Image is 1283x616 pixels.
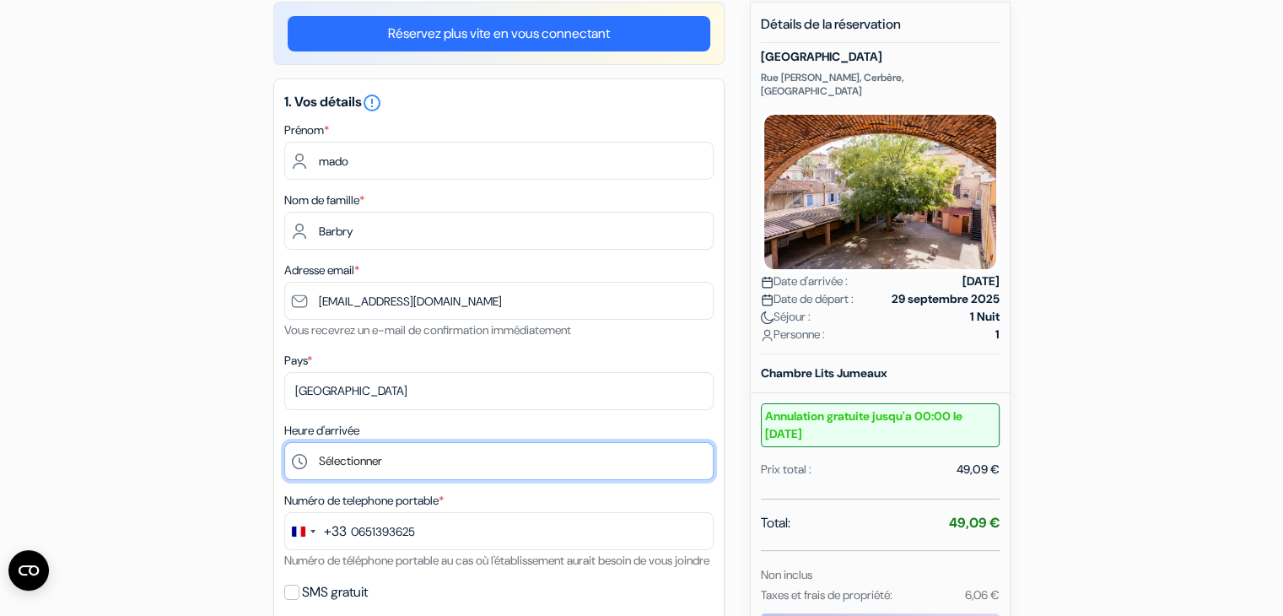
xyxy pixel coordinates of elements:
h5: Détails de la réservation [761,16,1000,43]
span: Personne : [761,326,825,343]
b: Chambre Lits Jumeaux [761,365,887,381]
span: Date de départ : [761,290,854,308]
img: moon.svg [761,311,774,324]
strong: 1 [995,326,1000,343]
h5: [GEOGRAPHIC_DATA] [761,50,1000,64]
input: 6 12 34 56 78 [284,512,714,550]
label: Adresse email [284,262,359,279]
span: Date d'arrivée : [761,273,848,290]
strong: 1 Nuit [970,308,1000,326]
input: Entrer adresse e-mail [284,282,714,320]
img: user_icon.svg [761,329,774,342]
label: SMS gratuit [302,581,368,604]
label: Heure d'arrivée [284,422,359,440]
input: Entrez votre prénom [284,142,714,180]
span: Séjour : [761,308,811,326]
span: Total: [761,513,790,533]
small: Vous recevrez un e-mail de confirmation immédiatement [284,322,571,338]
small: Taxes et frais de propriété: [761,587,892,602]
label: Nom de famille [284,192,364,209]
strong: 49,09 € [949,514,1000,532]
a: error_outline [362,93,382,111]
label: Numéro de telephone portable [284,492,444,510]
label: Prénom [284,122,329,139]
div: +33 [324,521,347,542]
p: Rue [PERSON_NAME], Cerbère, [GEOGRAPHIC_DATA] [761,71,1000,98]
strong: 29 septembre 2025 [892,290,1000,308]
small: Non inclus [761,567,812,582]
button: Ouvrir le widget CMP [8,550,49,591]
a: Réservez plus vite en vous connectant [288,16,710,51]
div: Prix total : [761,461,811,478]
small: Annulation gratuite jusqu'a 00:00 le [DATE] [761,403,1000,447]
input: Entrer le nom de famille [284,212,714,250]
small: 6,06 € [964,587,999,602]
div: 49,09 € [957,461,1000,478]
img: calendar.svg [761,276,774,289]
strong: [DATE] [962,273,1000,290]
label: Pays [284,352,312,370]
img: calendar.svg [761,294,774,306]
small: Numéro de téléphone portable au cas où l'établissement aurait besoin de vous joindre [284,553,709,568]
button: Change country, selected France (+33) [285,513,347,549]
h5: 1. Vos détails [284,93,714,113]
i: error_outline [362,93,382,113]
